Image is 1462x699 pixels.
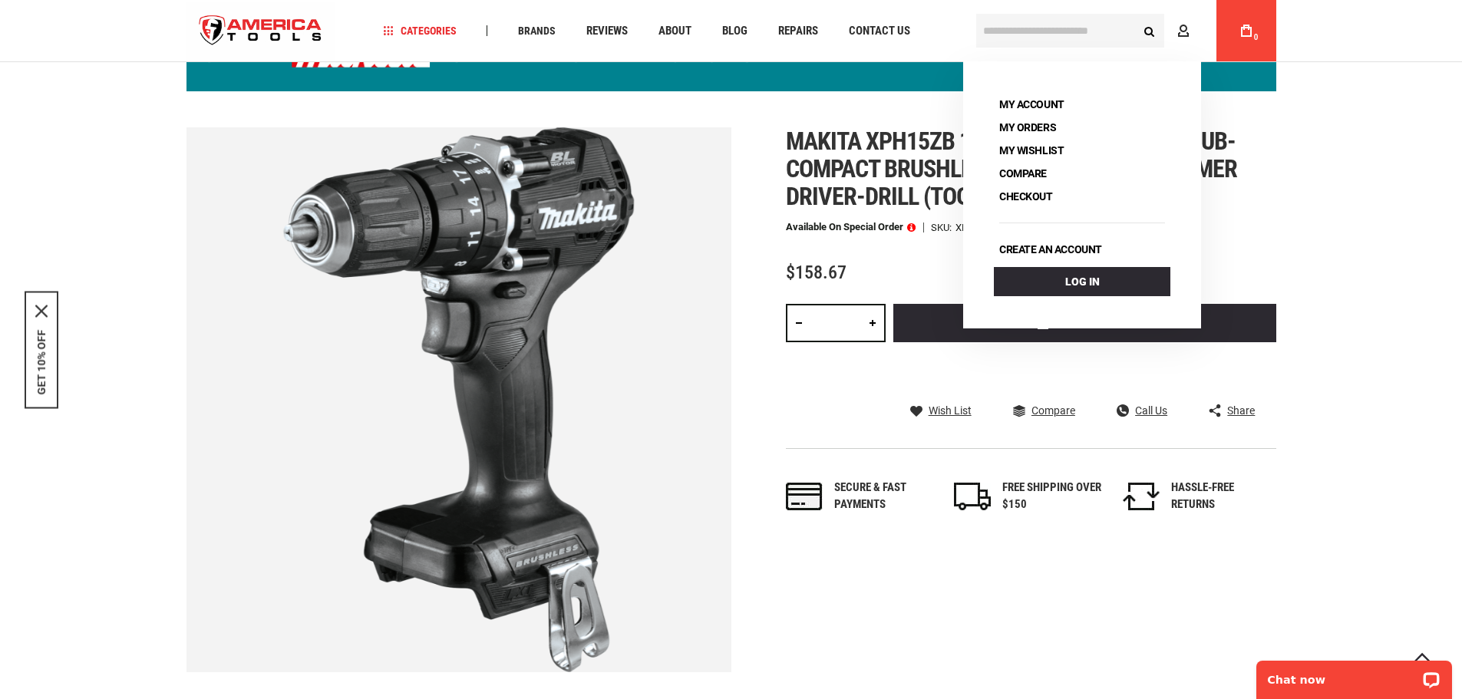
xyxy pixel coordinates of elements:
[890,347,1279,391] iframe: Secure express checkout frame
[849,25,910,37] span: Contact Us
[931,223,955,232] strong: SKU
[786,483,823,510] img: payments
[771,21,825,41] a: Repairs
[586,25,628,37] span: Reviews
[652,21,698,41] a: About
[518,25,556,36] span: Brands
[994,94,1070,115] a: My Account
[1135,16,1164,45] button: Search
[994,186,1058,207] a: Checkout
[786,222,916,232] p: Available on Special Order
[35,305,48,317] svg: close icon
[715,21,754,41] a: Blog
[35,329,48,394] button: GET 10% OFF
[893,304,1276,342] button: Add to Cart
[1246,651,1462,699] iframe: LiveChat chat widget
[658,25,691,37] span: About
[1031,405,1075,416] span: Compare
[1171,480,1271,513] div: HASSLE-FREE RETURNS
[186,127,731,672] img: MAKITA XPH15ZB 18V LXT® LITHIUM-ION SUB-COMPACT BRUSHLESS CORDLESS 1/2" HAMMER DRIVER-DRILL (TOOL...
[722,25,748,37] span: Blog
[834,480,934,513] div: Secure & fast payments
[994,163,1052,184] a: Compare
[786,127,1238,211] span: Makita xph15zb 18v lxt® lithium-ion sub-compact brushless cordless 1/2" hammer driver-drill (tool...
[1013,404,1075,417] a: Compare
[1123,483,1160,510] img: returns
[842,21,917,41] a: Contact Us
[994,140,1069,161] a: My Wishlist
[910,404,972,417] a: Wish List
[1227,405,1255,416] span: Share
[1002,480,1102,513] div: FREE SHIPPING OVER $150
[1058,317,1131,330] span: Add to Cart
[954,483,991,510] img: shipping
[1254,33,1259,41] span: 0
[383,25,457,36] span: Categories
[376,21,464,41] a: Categories
[1135,405,1167,416] span: Call Us
[511,21,563,41] a: Brands
[35,305,48,317] button: Close
[186,2,335,60] img: America Tools
[579,21,635,41] a: Reviews
[994,239,1107,260] a: Create an account
[994,117,1061,138] a: My Orders
[1117,404,1167,417] a: Call Us
[929,405,972,416] span: Wish List
[955,223,998,232] div: XPH15ZB
[786,262,847,283] span: $158.67
[186,2,335,60] a: store logo
[994,267,1170,296] a: Log In
[778,25,818,37] span: Repairs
